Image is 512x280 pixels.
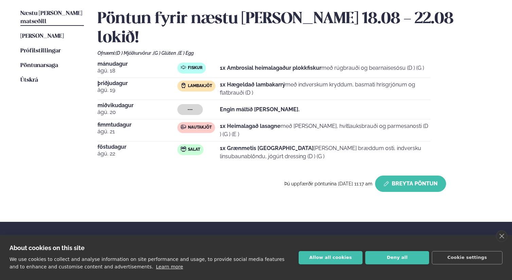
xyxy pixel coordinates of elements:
span: Nautakjöt [188,125,212,130]
span: föstudagur [98,144,177,150]
a: Útskrá [20,76,38,84]
a: Næstu [PERSON_NAME] matseðill [20,10,84,26]
button: Allow all cookies [299,251,363,264]
strong: 1x Ambrosial heimalagaður plokkfiskur [220,65,321,71]
span: (D ) Mjólkurvörur , [116,50,153,56]
p: [PERSON_NAME] bræddum osti, indversku linsubaunablöndu, jógúrt dressing (D ) (G ) [220,144,430,161]
strong: 1x Hægeldað lambakarrý [220,81,285,88]
img: beef.svg [181,124,186,130]
p: með [PERSON_NAME], hvítlauksbrauði og parmesanosti (D ) (G ) (E ) [220,122,430,138]
img: Lamb.svg [181,83,186,88]
a: Pöntunarsaga [20,62,58,70]
span: mánudagur [98,61,177,67]
span: ágú. 22 [98,150,177,158]
span: [PERSON_NAME] [20,33,64,39]
span: ágú. 21 [98,128,177,136]
strong: 1x Heimalagað lasagne [220,123,281,129]
img: fish.svg [181,65,186,70]
span: (E ) Egg [178,50,194,56]
span: þriðjudagur [98,81,177,86]
span: ágú. 20 [98,108,177,116]
p: með rúgbrauði og bearnaisesósu (D ) (G ) [220,64,424,72]
button: Cookie settings [432,251,502,264]
strong: 1x Grænmetis [GEOGRAPHIC_DATA] [220,145,314,151]
a: close [496,230,507,242]
span: Fiskur [188,65,202,71]
img: salad.svg [181,146,186,152]
span: Prófílstillingar [20,48,61,54]
div: Ofnæmi: [98,50,492,56]
a: Prófílstillingar [20,47,61,55]
p: We use cookies to collect and analyse information on site performance and usage, to provide socia... [10,257,284,269]
strong: Engin máltíð [PERSON_NAME]. [220,106,300,113]
span: Þú uppfærðir pöntunina [DATE] 11:17 am [284,181,372,186]
span: Næstu [PERSON_NAME] matseðill [20,11,82,24]
h2: Pöntun fyrir næstu [PERSON_NAME] 18.08 - 22.08 lokið! [98,10,492,48]
a: [PERSON_NAME] [20,32,64,40]
a: Learn more [156,264,183,269]
span: Pöntunarsaga [20,63,58,68]
span: Lambakjöt [188,83,212,89]
span: miðvikudagur [98,103,177,108]
span: (G ) Glúten , [153,50,178,56]
span: ágú. 19 [98,86,177,94]
span: Salat [188,147,200,152]
span: ágú. 18 [98,67,177,75]
button: Breyta Pöntun [375,176,446,192]
p: með indverskum kryddum, basmati hrísgrjónum og flatbrauði (D ) [220,81,430,97]
button: Deny all [365,251,429,264]
span: Útskrá [20,77,38,83]
span: fimmtudagur [98,122,177,128]
strong: About cookies on this site [10,244,85,251]
span: --- [188,107,193,112]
